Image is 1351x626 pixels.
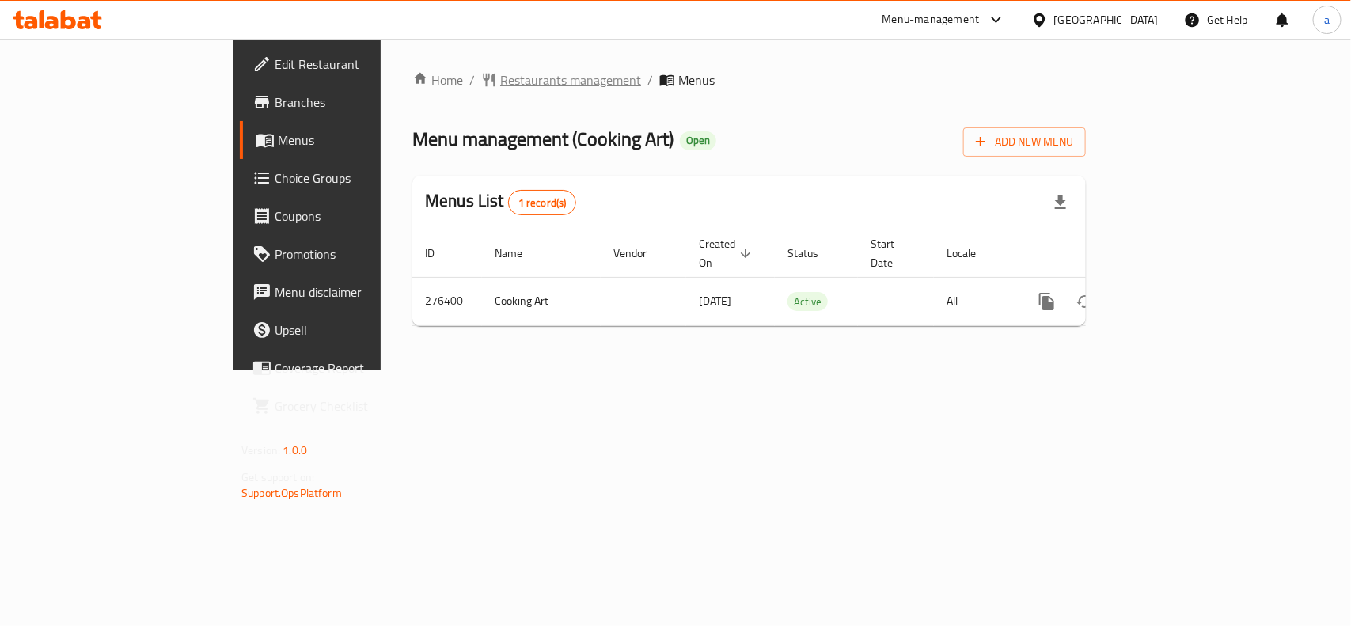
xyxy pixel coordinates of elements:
[240,121,459,159] a: Menus
[275,169,446,188] span: Choice Groups
[699,290,731,311] span: [DATE]
[787,292,828,311] div: Active
[1066,283,1104,321] button: Change Status
[508,190,577,215] div: Total records count
[787,293,828,311] span: Active
[882,10,980,29] div: Menu-management
[275,359,446,377] span: Coverage Report
[680,134,716,147] span: Open
[699,234,756,272] span: Created On
[240,159,459,197] a: Choice Groups
[425,189,576,215] h2: Menus List
[647,70,653,89] li: /
[278,131,446,150] span: Menus
[240,235,459,273] a: Promotions
[787,244,839,263] span: Status
[275,207,446,226] span: Coupons
[412,70,1086,89] nav: breadcrumb
[680,131,716,150] div: Open
[976,132,1073,152] span: Add New Menu
[241,440,280,461] span: Version:
[871,234,915,272] span: Start Date
[481,70,641,89] a: Restaurants management
[275,93,446,112] span: Branches
[412,230,1193,326] table: enhanced table
[509,195,576,211] span: 1 record(s)
[963,127,1086,157] button: Add New Menu
[275,245,446,264] span: Promotions
[469,70,475,89] li: /
[275,396,446,415] span: Grocery Checklist
[240,349,459,387] a: Coverage Report
[283,440,307,461] span: 1.0.0
[495,244,543,263] span: Name
[240,387,459,425] a: Grocery Checklist
[241,483,342,503] a: Support.OpsPlatform
[1015,230,1193,278] th: Actions
[1028,283,1066,321] button: more
[934,277,1015,325] td: All
[240,83,459,121] a: Branches
[1324,11,1330,28] span: a
[482,277,601,325] td: Cooking Art
[275,283,446,302] span: Menu disclaimer
[240,45,459,83] a: Edit Restaurant
[425,244,455,263] span: ID
[1054,11,1159,28] div: [GEOGRAPHIC_DATA]
[275,55,446,74] span: Edit Restaurant
[500,70,641,89] span: Restaurants management
[947,244,996,263] span: Locale
[412,121,674,157] span: Menu management ( Cooking Art )
[678,70,715,89] span: Menus
[858,277,934,325] td: -
[241,467,314,488] span: Get support on:
[613,244,667,263] span: Vendor
[1042,184,1080,222] div: Export file
[240,311,459,349] a: Upsell
[275,321,446,340] span: Upsell
[240,197,459,235] a: Coupons
[240,273,459,311] a: Menu disclaimer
